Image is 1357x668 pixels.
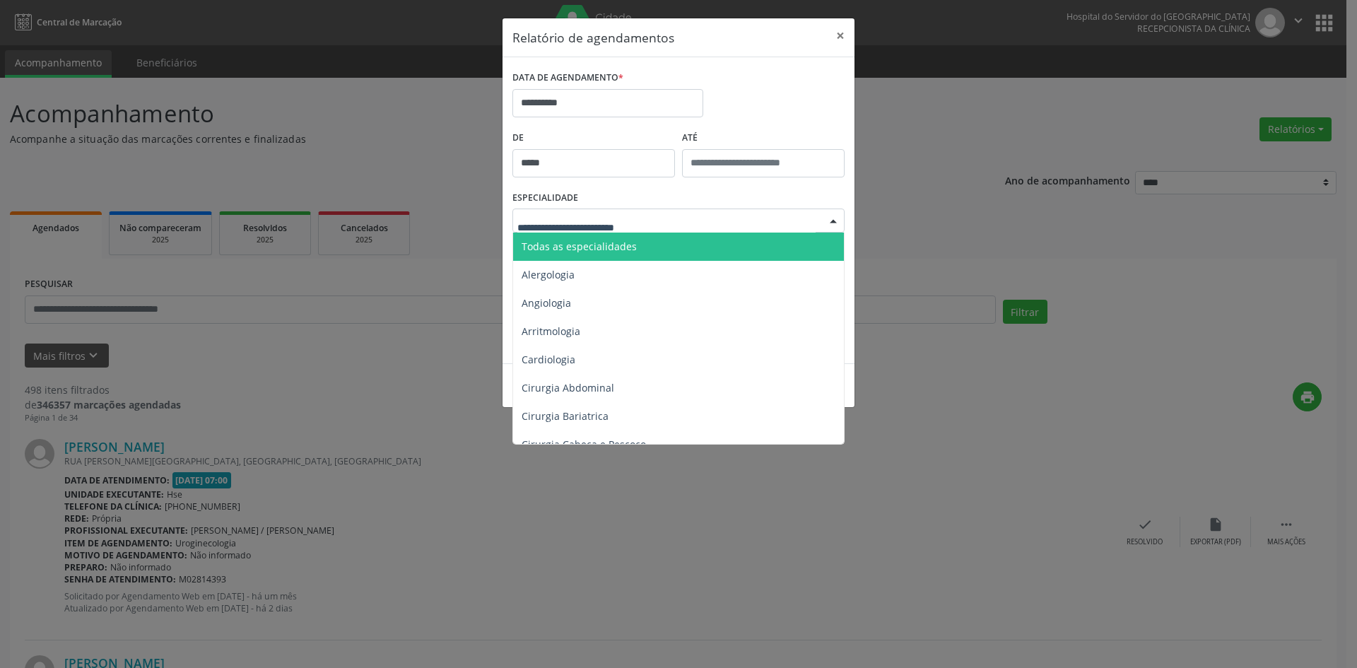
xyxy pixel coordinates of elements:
[522,324,580,338] span: Arritmologia
[682,127,845,149] label: ATÉ
[522,240,637,253] span: Todas as especialidades
[522,409,609,423] span: Cirurgia Bariatrica
[512,67,623,89] label: DATA DE AGENDAMENTO
[522,438,646,451] span: Cirurgia Cabeça e Pescoço
[512,28,674,47] h5: Relatório de agendamentos
[522,353,575,366] span: Cardiologia
[512,187,578,209] label: ESPECIALIDADE
[522,268,575,281] span: Alergologia
[522,296,571,310] span: Angiologia
[826,18,854,53] button: Close
[522,381,614,394] span: Cirurgia Abdominal
[512,127,675,149] label: De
